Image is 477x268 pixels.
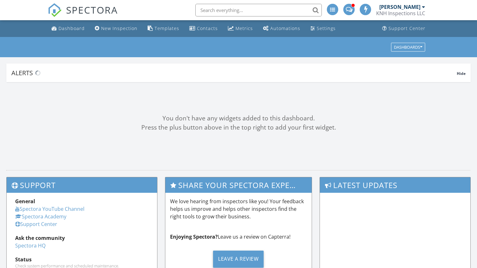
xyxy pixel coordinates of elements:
[187,23,220,34] a: Contacts
[49,23,87,34] a: Dashboard
[235,25,253,31] div: Metrics
[260,23,303,34] a: Automations (Advanced)
[6,114,471,123] div: You don't have any widgets added to this dashboard.
[457,71,466,76] span: Hide
[225,23,255,34] a: Metrics
[11,69,457,77] div: Alerts
[15,198,35,205] strong: General
[170,233,218,240] strong: Enjoying Spectora?
[317,25,336,31] div: Settings
[213,251,264,268] div: Leave a Review
[155,25,179,31] div: Templates
[170,198,307,220] p: We love hearing from inspectors like you! Your feedback helps us improve and helps other inspecto...
[165,177,312,193] h3: Share Your Spectora Experience
[320,177,470,193] h3: Latest Updates
[48,3,62,17] img: The Best Home Inspection Software - Spectora
[380,23,428,34] a: Support Center
[308,23,338,34] a: Settings
[379,4,420,10] div: [PERSON_NAME]
[391,43,425,52] button: Dashboards
[101,25,138,31] div: New Inspection
[66,3,118,16] span: SPECTORA
[394,45,422,49] div: Dashboards
[195,4,322,16] input: Search everything...
[170,233,307,241] p: Leave us a review on Capterra!
[15,213,66,220] a: Spectora Academy
[6,123,471,132] div: Press the plus button above in the top right to add your first widget.
[92,23,140,34] a: New Inspection
[7,177,157,193] h3: Support
[15,242,46,249] a: Spectora HQ
[48,9,118,22] a: SPECTORA
[15,205,84,212] a: Spectora YouTube Channel
[376,10,425,16] div: KNH Inspections LLC
[15,221,57,228] a: Support Center
[197,25,218,31] div: Contacts
[15,234,149,242] div: Ask the community
[145,23,182,34] a: Templates
[388,25,425,31] div: Support Center
[58,25,85,31] div: Dashboard
[15,256,149,263] div: Status
[270,25,300,31] div: Automations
